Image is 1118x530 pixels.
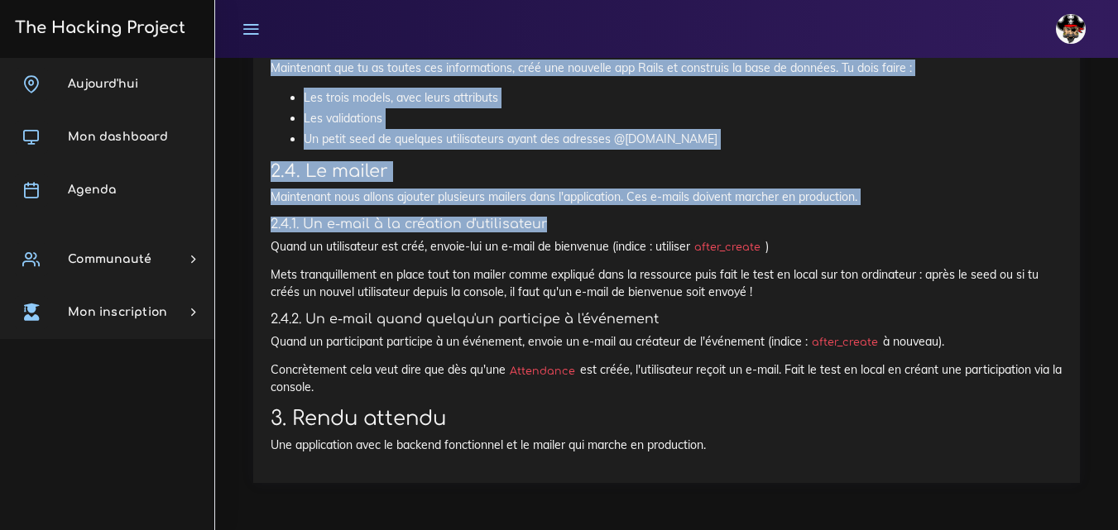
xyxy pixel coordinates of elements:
li: Les validations [304,108,1063,129]
p: Une application avec le backend fonctionnel et le mailer qui marche en production. [271,437,1063,453]
h5: 2.4.1. Un e-mail à la création d'utilisateur [271,217,1063,232]
p: Maintenant que tu as toutes ces informations, créé une nouvelle app Rails et construis la base de... [271,60,1063,76]
span: Agenda [68,184,116,196]
span: Aujourd'hui [68,78,138,90]
p: Mets tranquillement en place tout ton mailer comme expliqué dans la ressource puis fait le test e... [271,266,1063,300]
span: Mon dashboard [68,131,168,143]
code: Attendance [506,363,580,380]
h2: 3. Rendu attendu [271,407,1063,431]
h3: 2.4. Le mailer [271,161,1063,182]
p: Maintenant nous allons ajouter plusieurs mailers dans l'application. Ces e-mails doivent marcher ... [271,189,1063,205]
li: Un petit seed de quelques utilisateurs ayant des adresses @[DOMAIN_NAME] [304,129,1063,150]
li: Les trois models, avec leurs attributs [304,88,1063,108]
code: after_create [808,334,883,351]
h3: The Hacking Project [10,19,185,37]
img: avatar [1056,14,1086,44]
h5: 2.4.2. Un e-mail quand quelqu'un participe à l'événement [271,312,1063,327]
p: Quand un utilisateur est créé, envoie-lui un e-mail de bienvenue (indice : utiliser ) [271,238,1063,255]
code: after_create [690,239,765,255]
p: Concrètement cela veut dire que dès qu'une est créée, l'utilisateur reçoit un e-mail. Fait le tes... [271,361,1063,395]
span: Communauté [68,253,151,265]
span: Mon inscription [68,306,167,318]
p: Quand un participant participe à un événement, envoie un e-mail au créateur de l'événement (indic... [271,333,1063,350]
